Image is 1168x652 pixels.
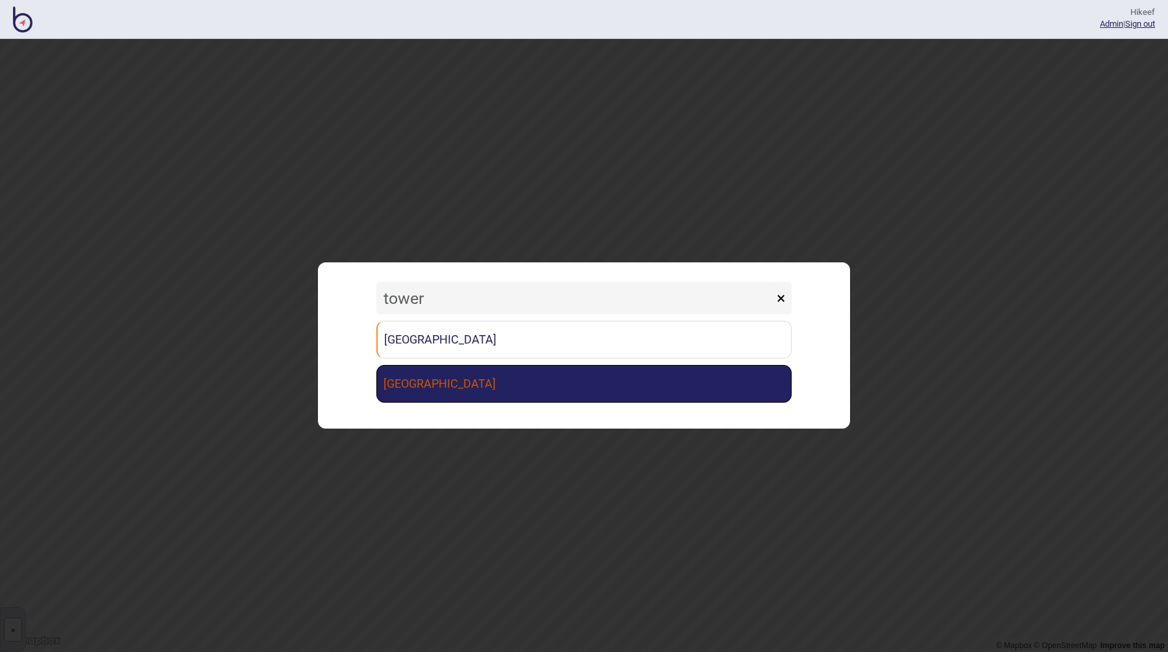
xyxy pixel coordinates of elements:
[770,282,792,314] button: ×
[376,365,792,403] a: [GEOGRAPHIC_DATA]
[1100,19,1123,29] a: Admin
[1125,19,1155,29] button: Sign out
[1100,19,1125,29] span: |
[376,282,773,314] input: Search locations by tag + name
[376,321,792,358] a: [GEOGRAPHIC_DATA]
[13,6,32,32] img: BindiMaps CMS
[1100,6,1155,18] div: Hi keef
